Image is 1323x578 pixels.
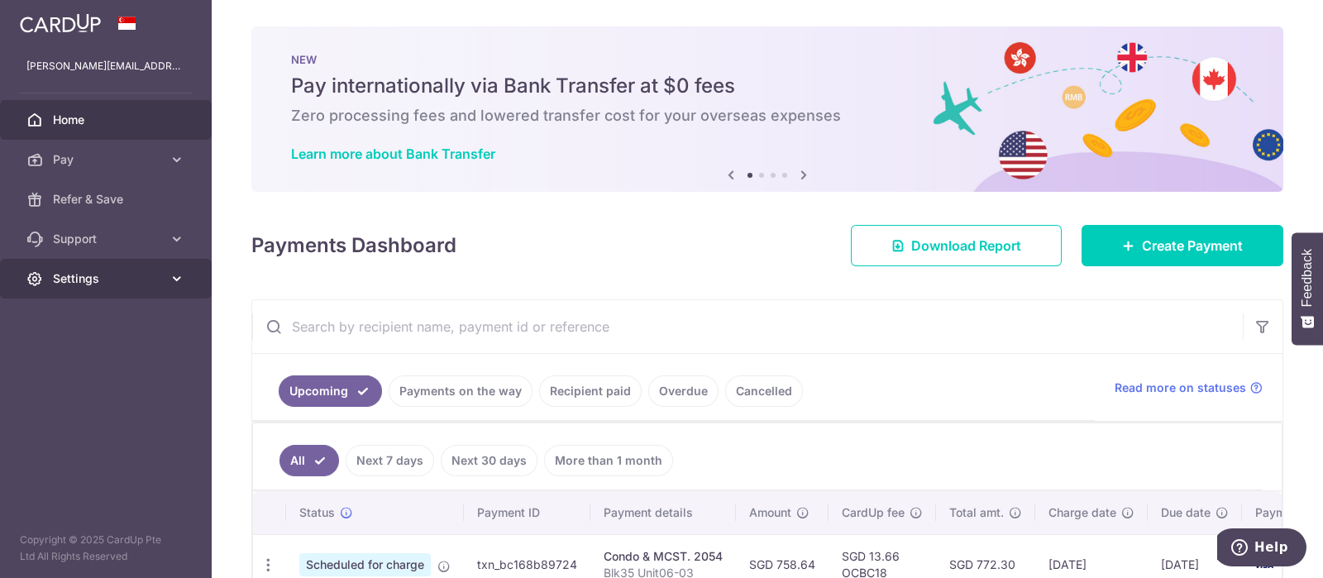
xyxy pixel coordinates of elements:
a: Download Report [851,225,1062,266]
h6: Zero processing fees and lowered transfer cost for your overseas expenses [291,106,1244,126]
span: Due date [1161,504,1211,521]
p: NEW [291,53,1244,66]
a: Next 7 days [346,445,434,476]
span: Home [53,112,162,128]
span: Read more on statuses [1115,380,1246,396]
img: Bank transfer banner [251,26,1283,192]
a: Recipient paid [539,375,642,407]
span: Pay [53,151,162,168]
a: All [279,445,339,476]
a: Cancelled [725,375,803,407]
iframe: Opens a widget where you can find more information [1217,528,1306,570]
img: CardUp [20,13,101,33]
a: Read more on statuses [1115,380,1263,396]
span: Create Payment [1142,236,1243,256]
span: Settings [53,270,162,287]
th: Payment ID [464,491,590,534]
div: Condo & MCST. 2054 [604,548,723,565]
span: Total amt. [949,504,1004,521]
a: Next 30 days [441,445,537,476]
span: Refer & Save [53,191,162,208]
h5: Pay internationally via Bank Transfer at $0 fees [291,73,1244,99]
a: Upcoming [279,375,382,407]
span: Feedback [1300,249,1315,307]
input: Search by recipient name, payment id or reference [252,300,1243,353]
p: [PERSON_NAME][EMAIL_ADDRESS][DOMAIN_NAME] [26,58,185,74]
a: Learn more about Bank Transfer [291,146,495,162]
a: More than 1 month [544,445,673,476]
a: Payments on the way [389,375,533,407]
span: Charge date [1048,504,1116,521]
a: Overdue [648,375,719,407]
span: Scheduled for charge [299,553,431,576]
a: Create Payment [1082,225,1283,266]
span: Amount [749,504,791,521]
th: Payment details [590,491,736,534]
span: Status [299,504,335,521]
span: Download Report [911,236,1021,256]
h4: Payments Dashboard [251,231,456,260]
span: CardUp fee [842,504,905,521]
span: Support [53,231,162,247]
button: Feedback - Show survey [1292,232,1323,345]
